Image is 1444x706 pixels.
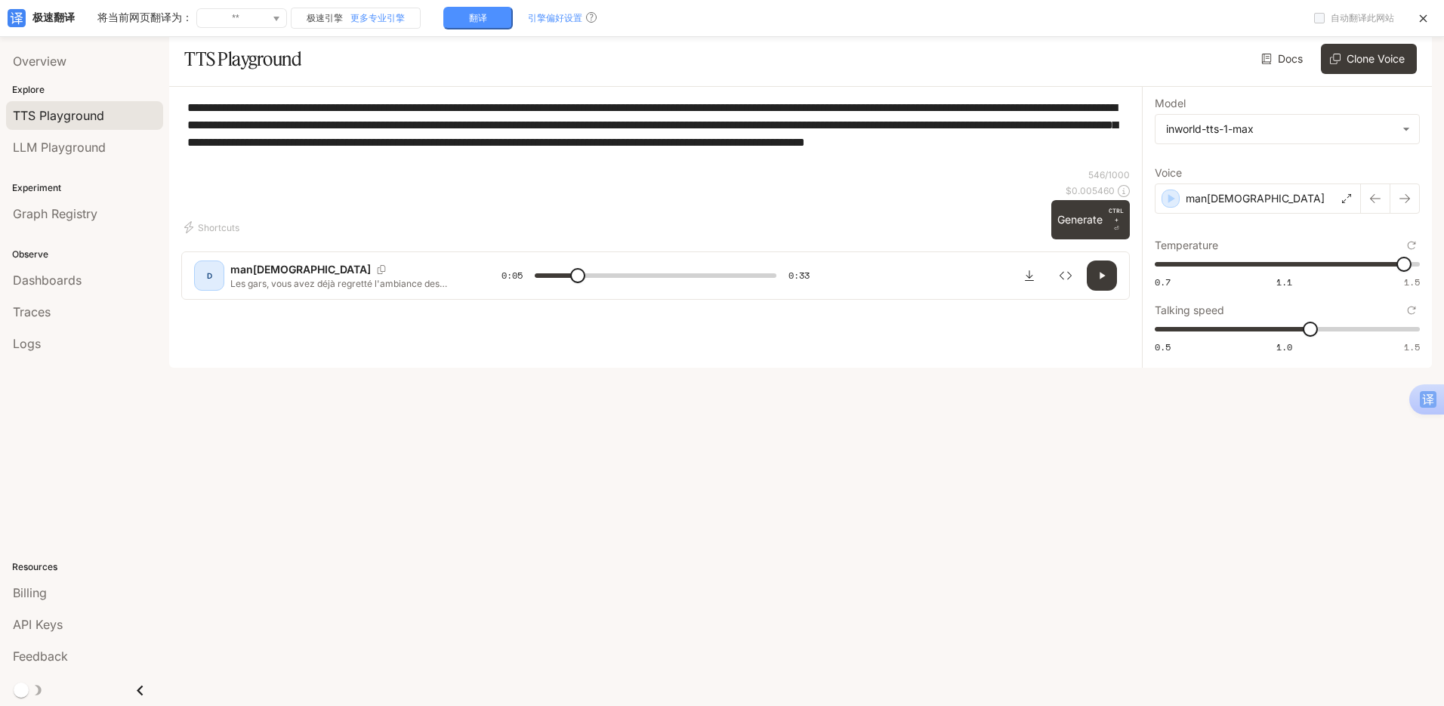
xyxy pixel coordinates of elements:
[1258,44,1309,74] a: Docs
[1403,302,1420,319] button: Reset to default
[788,268,810,283] span: 0:33
[1014,261,1044,291] button: Download audio
[1155,168,1182,178] p: Voice
[1155,341,1171,353] span: 0.5
[1276,276,1292,288] span: 1.1
[1156,115,1419,143] div: inworld-tts-1-max
[1276,341,1292,353] span: 1.0
[1155,98,1186,109] p: Model
[1321,44,1417,74] button: Clone Voice
[1109,206,1124,233] p: ⏎
[1166,122,1395,137] div: inworld-tts-1-max
[197,264,221,288] div: D
[1051,200,1130,239] button: GenerateCTRL +⏎
[181,215,245,239] button: Shortcuts
[371,265,392,274] button: Copy Voice ID
[1051,261,1081,291] button: Inspect
[1393,655,1429,691] iframe: Intercom live chat
[1155,305,1224,316] p: Talking speed
[1404,341,1420,353] span: 1.5
[1066,184,1115,197] p: $ 0.005460
[1403,237,1420,254] button: Reset to default
[184,44,301,74] h1: TTS Playground
[1155,276,1171,288] span: 0.7
[501,268,523,283] span: 0:05
[1088,168,1130,181] p: 546 / 1000
[1404,276,1420,288] span: 1.5
[230,262,371,277] p: man[DEMOGRAPHIC_DATA]
[1109,206,1124,224] p: CTRL +
[1155,240,1218,251] p: Temperature
[230,277,465,290] p: Les gars, vous avez déjà regretté l'ambiance des vidéos TikTok étrangères ? Les écouteurs HTC N20...
[1186,191,1325,206] p: man[DEMOGRAPHIC_DATA]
